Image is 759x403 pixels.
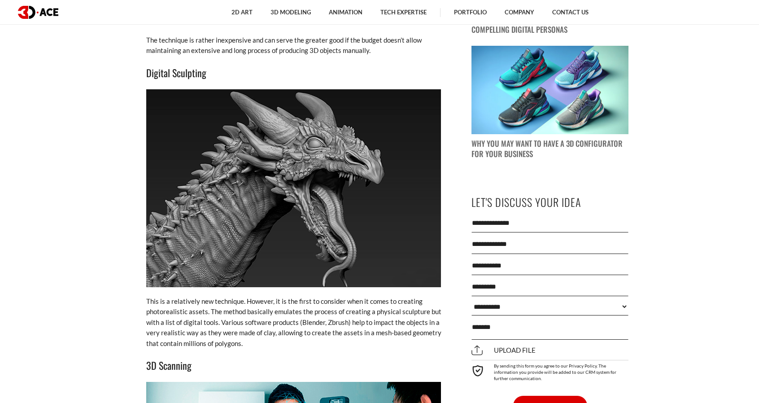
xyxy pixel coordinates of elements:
p: A Guide to 3D Character Modeling: Crafting Compelling Digital Personas [471,14,628,35]
p: Why You May Want to Have a 3D Configurator for Your Business [471,139,628,159]
img: blog post image [471,46,628,134]
a: blog post image Why You May Want to Have a 3D Configurator for Your Business [471,46,628,159]
h3: 3D Scanning [146,358,442,373]
div: By sending this form you agree to our Privacy Policy. The information you provide will be added t... [471,360,628,381]
p: This is a relatively new technique. However, it is the first to consider when it comes to creatin... [146,296,442,349]
h3: Digital Sculpting [146,65,442,80]
img: logo dark [18,6,58,19]
p: The technique is rather inexpensive and can serve the greater good if the budget doesn’t allow ma... [146,35,442,56]
span: Upload file [471,346,536,354]
p: Let's Discuss Your Idea [471,192,628,212]
img: 3d modelling techniques [146,89,441,287]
